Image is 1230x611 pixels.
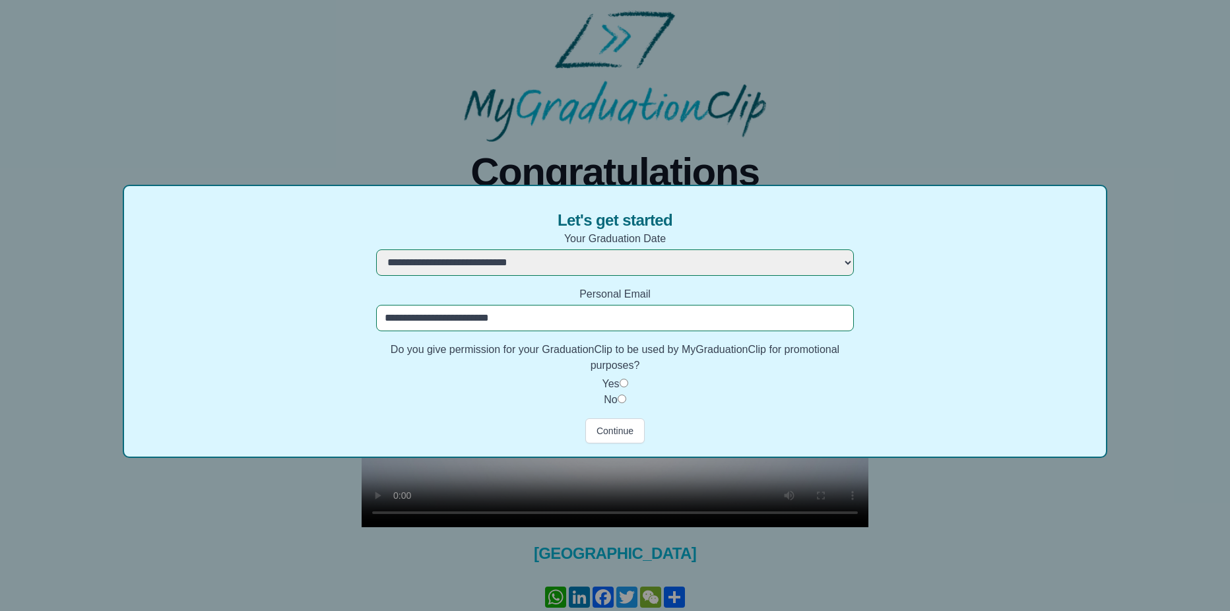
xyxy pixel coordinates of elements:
[376,231,854,247] label: Your Graduation Date
[376,286,854,302] label: Personal Email
[604,394,617,405] label: No
[585,418,645,443] button: Continue
[558,210,672,231] span: Let's get started
[602,378,619,389] label: Yes
[376,342,854,373] label: Do you give permission for your GraduationClip to be used by MyGraduationClip for promotional pur...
